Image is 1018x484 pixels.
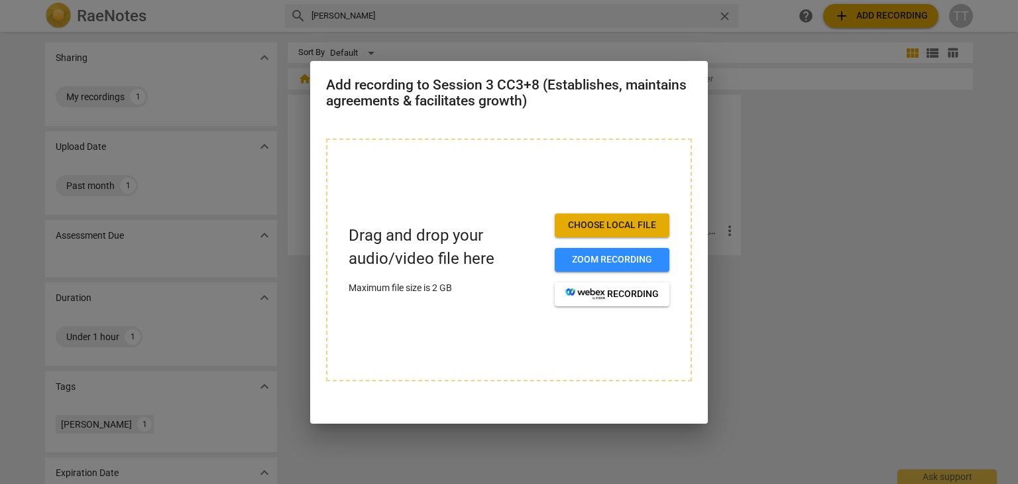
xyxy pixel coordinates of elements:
span: recording [565,288,659,301]
button: Zoom recording [555,248,669,272]
button: recording [555,282,669,306]
span: Zoom recording [565,253,659,267]
p: Drag and drop your audio/video file here [349,224,544,271]
button: Choose local file [555,213,669,237]
span: Choose local file [565,219,659,232]
h2: Add recording to Session 3 CC3+8 (Establishes, maintains agreements & facilitates growth) [326,77,692,109]
p: Maximum file size is 2 GB [349,281,544,295]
